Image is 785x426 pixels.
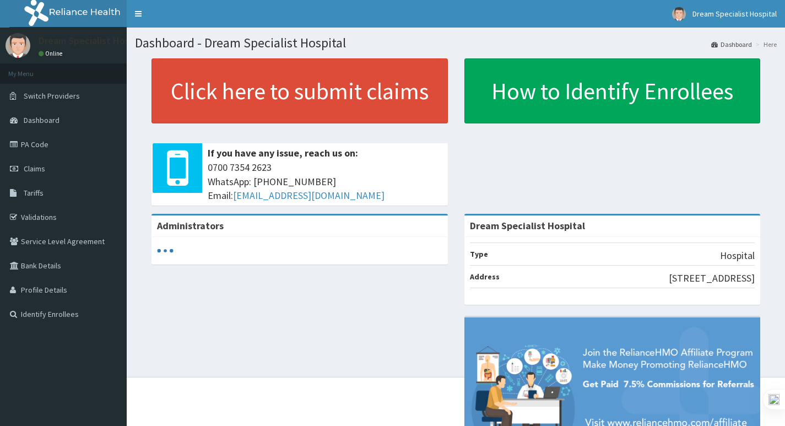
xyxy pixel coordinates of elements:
b: Address [470,272,500,282]
li: Here [753,40,777,49]
span: Switch Providers [24,91,80,101]
b: If you have any issue, reach us on: [208,147,358,159]
p: [STREET_ADDRESS] [669,271,755,285]
strong: Dream Specialist Hospital [470,219,585,232]
p: Dream Specialist Hospital [39,36,149,46]
span: Dream Specialist Hospital [692,9,777,19]
b: Type [470,249,488,259]
span: 0700 7354 2623 WhatsApp: [PHONE_NUMBER] Email: [208,160,442,203]
h1: Dashboard - Dream Specialist Hospital [135,36,777,50]
a: Click here to submit claims [151,58,448,123]
img: User Image [672,7,686,21]
span: Claims [24,164,45,174]
a: Online [39,50,65,57]
a: [EMAIL_ADDRESS][DOMAIN_NAME] [233,189,385,202]
a: How to Identify Enrollees [464,58,761,123]
span: Tariffs [24,188,44,198]
p: Hospital [720,249,755,263]
svg: audio-loading [157,242,174,259]
img: User Image [6,33,30,58]
a: Dashboard [711,40,752,49]
b: Administrators [157,219,224,232]
span: Dashboard [24,115,59,125]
